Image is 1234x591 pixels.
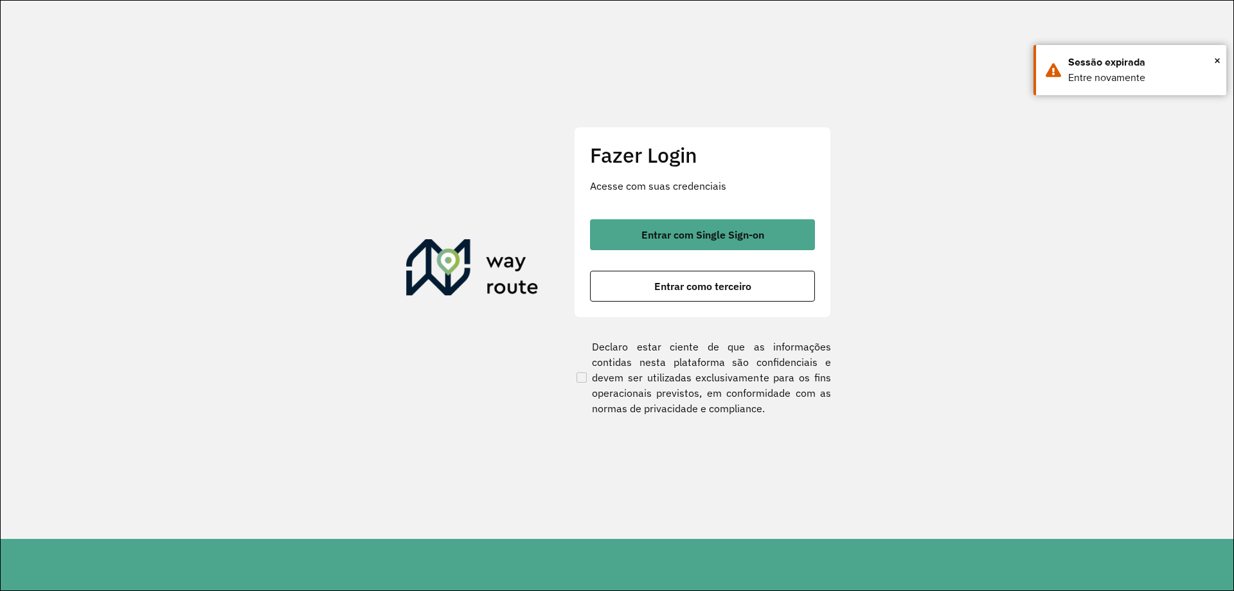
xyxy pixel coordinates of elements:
div: Sessão expirada [1068,55,1217,70]
span: Entrar como terceiro [654,281,751,291]
button: Close [1214,51,1221,70]
span: Entrar com Single Sign-on [641,230,764,240]
img: Roteirizador AmbevTech [406,239,539,301]
h2: Fazer Login [590,143,815,167]
label: Declaro estar ciente de que as informações contidas nesta plataforma são confidenciais e devem se... [574,339,831,416]
button: button [590,219,815,250]
p: Acesse com suas credenciais [590,178,815,194]
span: × [1214,51,1221,70]
div: Entre novamente [1068,70,1217,86]
button: button [590,271,815,302]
